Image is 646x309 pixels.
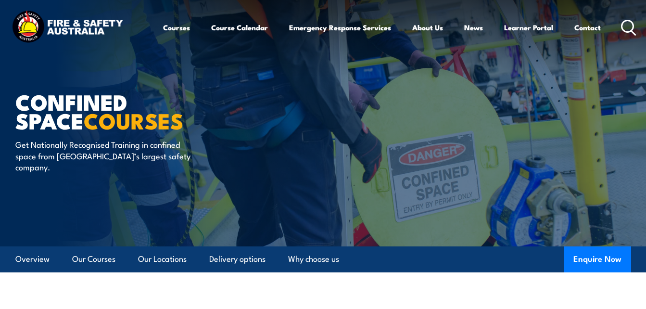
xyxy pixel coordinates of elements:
[15,246,50,272] a: Overview
[72,246,115,272] a: Our Courses
[15,92,253,129] h1: Confined Space
[504,16,553,39] a: Learner Portal
[288,246,339,272] a: Why choose us
[412,16,443,39] a: About Us
[163,16,190,39] a: Courses
[15,139,191,172] p: Get Nationally Recognised Training in confined space from [GEOGRAPHIC_DATA]’s largest safety comp...
[564,246,631,272] button: Enquire Now
[464,16,483,39] a: News
[211,16,268,39] a: Course Calendar
[138,246,187,272] a: Our Locations
[84,103,183,137] strong: COURSES
[209,246,266,272] a: Delivery options
[289,16,391,39] a: Emergency Response Services
[574,16,601,39] a: Contact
